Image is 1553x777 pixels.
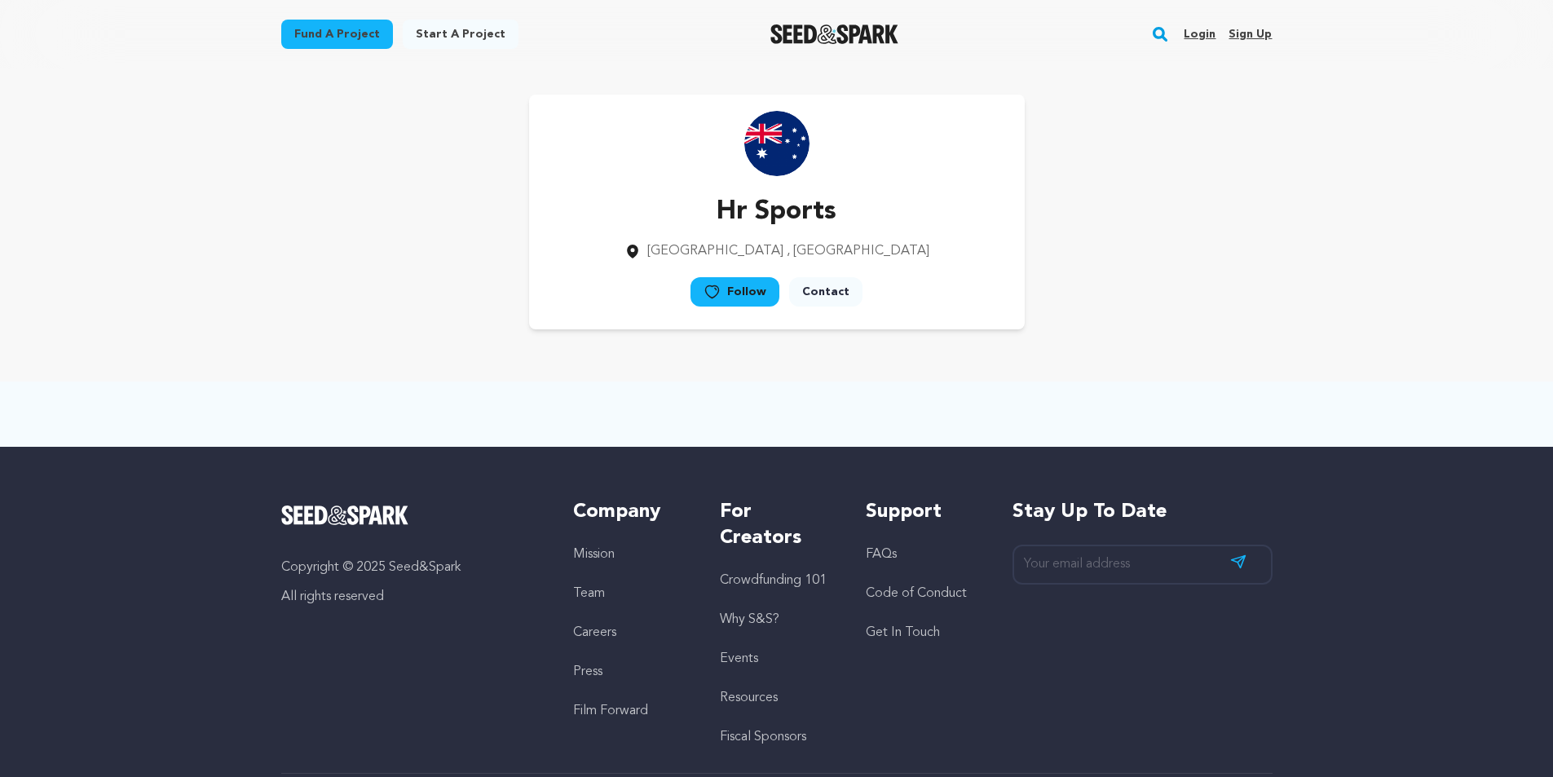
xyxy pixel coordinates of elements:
img: Seed&Spark Logo [281,505,409,525]
a: Events [720,652,758,665]
a: Sign up [1229,21,1272,47]
a: Fiscal Sponsors [720,731,806,744]
p: Copyright © 2025 Seed&Spark [281,558,541,577]
a: Resources [720,691,778,704]
a: Start a project [403,20,518,49]
a: Code of Conduct [866,587,967,600]
a: Mission [573,548,615,561]
h5: For Creators [720,499,833,551]
a: Seed&Spark Homepage [770,24,898,44]
a: Team [573,587,605,600]
a: Seed&Spark Homepage [281,505,541,525]
a: Press [573,665,602,678]
a: FAQs [866,548,897,561]
h5: Stay up to date [1013,499,1273,525]
a: Careers [573,626,616,639]
h5: Company [573,499,686,525]
a: Contact [789,277,863,307]
a: Film Forward [573,704,648,717]
p: All rights reserved [281,587,541,607]
input: Your email address [1013,545,1273,585]
a: Why S&S? [720,613,779,626]
img: Seed&Spark Logo Dark Mode [770,24,898,44]
a: Follow [690,277,779,307]
a: Login [1184,21,1215,47]
h5: Support [866,499,979,525]
span: [GEOGRAPHIC_DATA] [647,245,783,258]
p: Hr Sports [624,192,929,232]
a: Crowdfunding 101 [720,574,827,587]
span: , [GEOGRAPHIC_DATA] [787,245,929,258]
img: https://seedandspark-static.s3.us-east-2.amazonaws.com/images/User/001/800/953/medium/3253495-aus... [744,111,810,176]
a: Fund a project [281,20,393,49]
a: Get In Touch [866,626,940,639]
